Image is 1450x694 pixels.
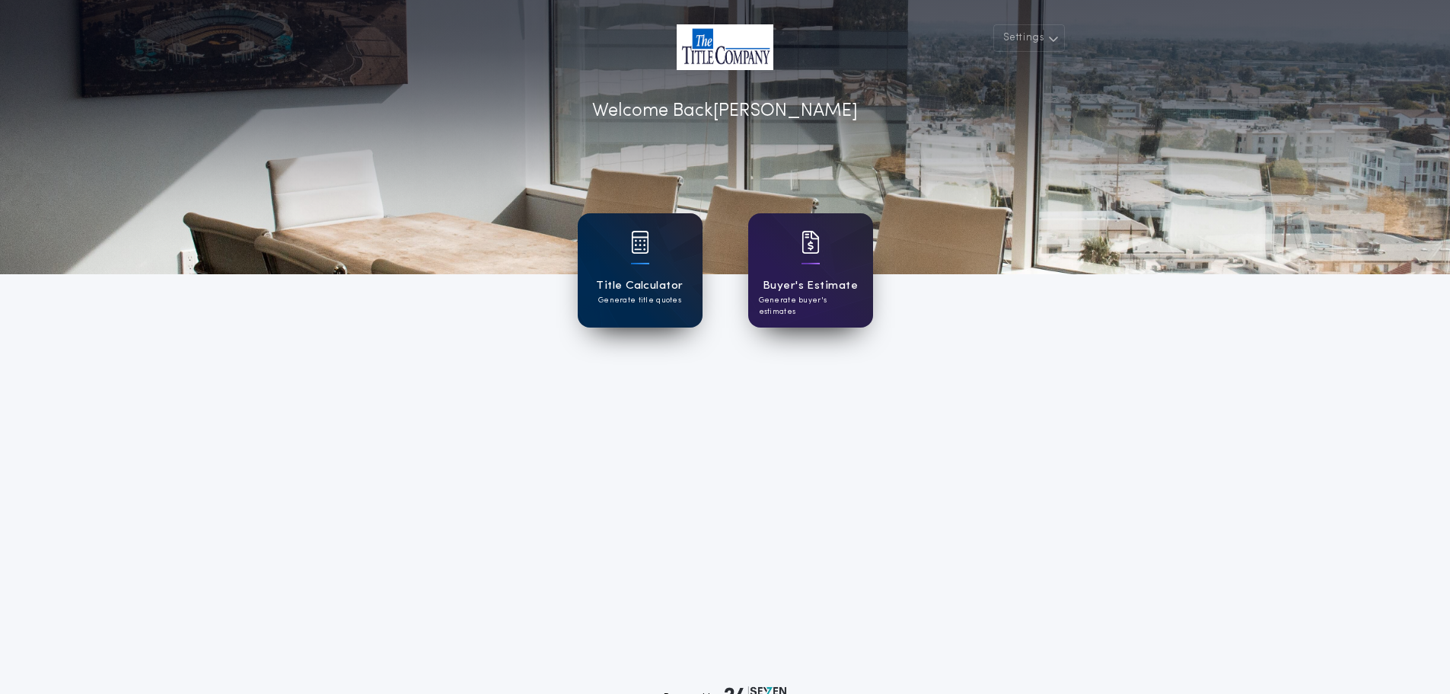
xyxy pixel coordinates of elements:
p: Generate title quotes [598,295,681,306]
img: account-logo [677,24,773,70]
a: card iconTitle CalculatorGenerate title quotes [578,213,703,328]
button: Settings [993,24,1065,52]
h1: Title Calculator [596,277,683,295]
img: card icon [801,231,820,254]
p: Welcome Back [PERSON_NAME] [592,98,858,125]
a: card iconBuyer's EstimateGenerate buyer's estimates [748,213,873,328]
p: Generate buyer's estimates [759,295,862,318]
img: card icon [631,231,649,254]
h1: Buyer's Estimate [763,277,858,295]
